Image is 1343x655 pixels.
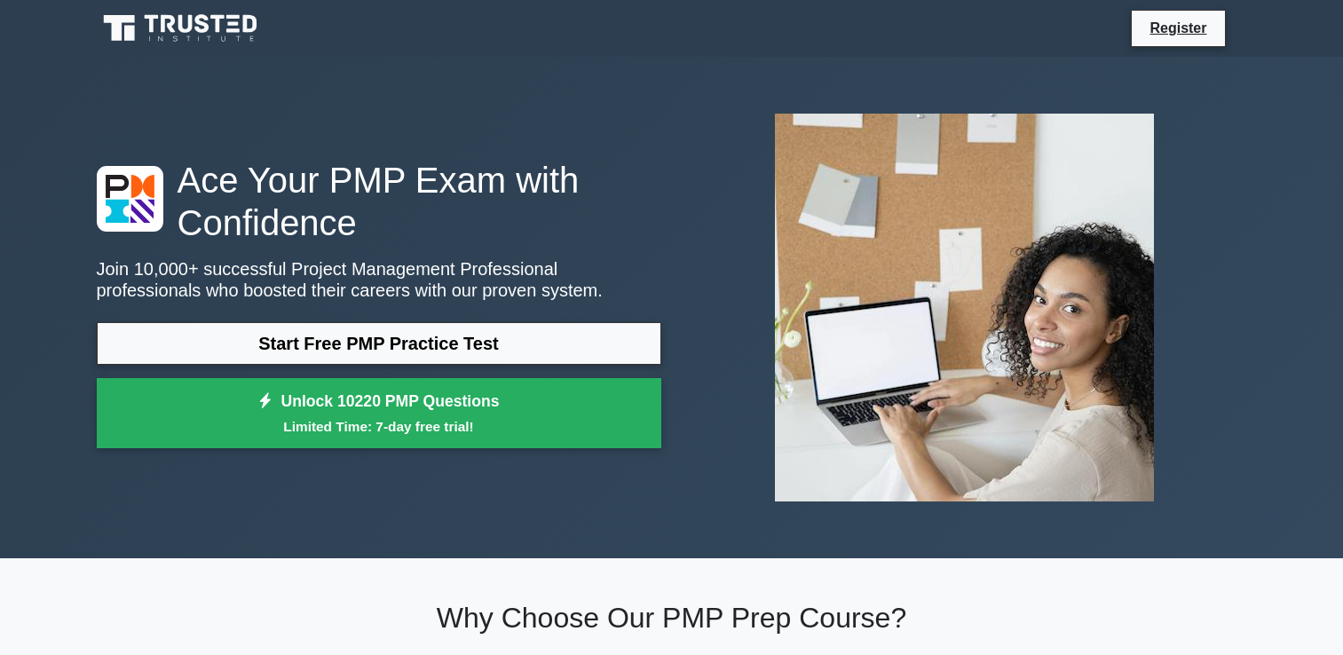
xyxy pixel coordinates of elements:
[97,378,661,449] a: Unlock 10220 PMP QuestionsLimited Time: 7-day free trial!
[97,258,661,301] p: Join 10,000+ successful Project Management Professional professionals who boosted their careers w...
[1139,17,1217,39] a: Register
[119,416,639,437] small: Limited Time: 7-day free trial!
[97,601,1247,635] h2: Why Choose Our PMP Prep Course?
[97,159,661,244] h1: Ace Your PMP Exam with Confidence
[97,322,661,365] a: Start Free PMP Practice Test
